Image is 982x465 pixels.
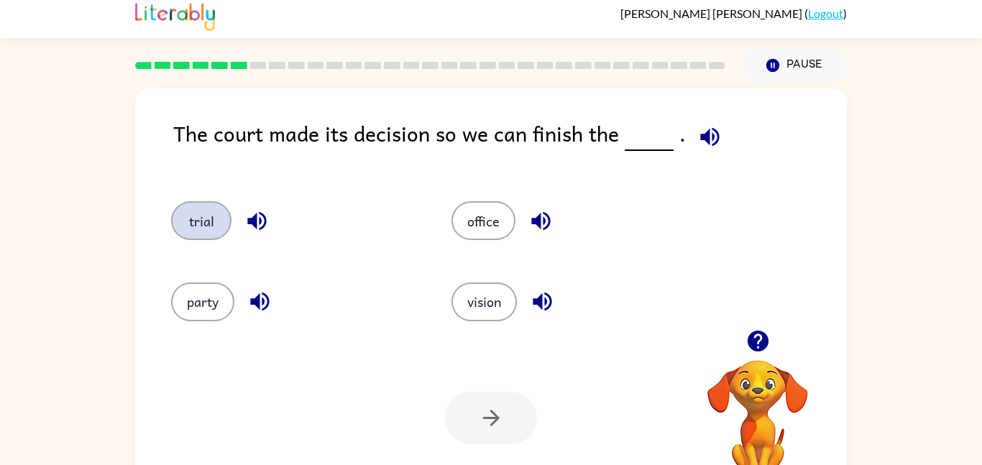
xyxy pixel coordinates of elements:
button: party [171,282,234,321]
a: Logout [808,6,843,20]
span: [PERSON_NAME] [PERSON_NAME] [620,6,804,20]
div: ( ) [620,6,847,20]
div: The court made its decision so we can finish the . [173,117,847,172]
button: trial [171,201,231,240]
button: vision [451,282,517,321]
button: Pause [743,49,847,82]
button: office [451,201,515,240]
